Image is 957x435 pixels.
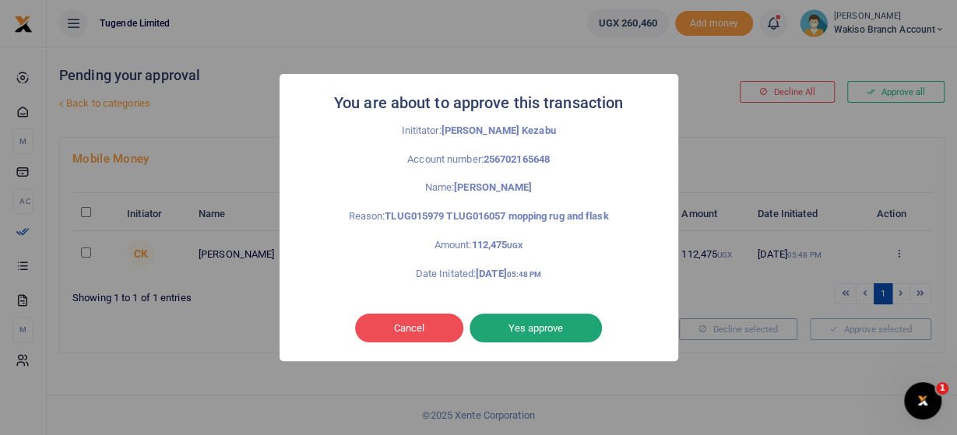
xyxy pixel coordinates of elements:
[936,382,948,395] span: 1
[334,89,623,117] h2: You are about to approve this transaction
[314,266,644,282] p: Date Initated:
[442,125,556,136] strong: [PERSON_NAME] Kezabu
[476,268,541,279] strong: [DATE]
[454,181,532,193] strong: [PERSON_NAME]
[314,152,644,168] p: Account number:
[484,153,550,165] strong: 256702165648
[314,237,644,254] p: Amount:
[507,241,522,250] small: UGX
[507,270,542,279] small: 05:48 PM
[904,382,941,419] iframe: Intercom live chat
[470,314,602,343] button: Yes approve
[385,210,608,222] strong: TLUG015979 TLUG016057 mopping rug and flask
[355,314,463,343] button: Cancel
[314,123,644,139] p: Inititator:
[314,180,644,196] p: Name:
[314,209,644,225] p: Reason:
[471,239,522,251] strong: 112,475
